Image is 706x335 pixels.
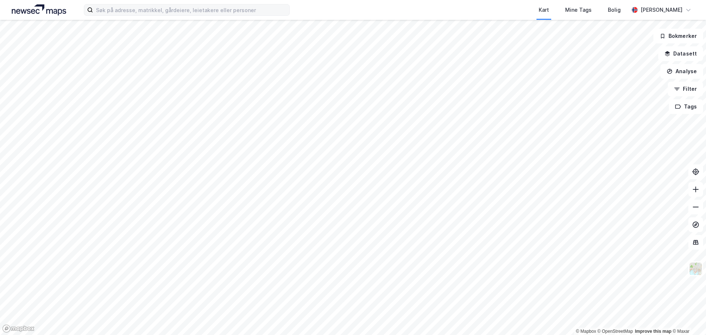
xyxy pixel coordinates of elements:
input: Søk på adresse, matrikkel, gårdeiere, leietakere eller personer [93,4,289,15]
button: Datasett [658,46,703,61]
button: Filter [668,82,703,96]
a: OpenStreetMap [598,329,633,334]
iframe: Chat Widget [669,300,706,335]
img: logo.a4113a55bc3d86da70a041830d287a7e.svg [12,4,66,15]
div: Kart [539,6,549,14]
img: Z [689,262,703,276]
a: Mapbox [576,329,596,334]
button: Bokmerker [653,29,703,43]
a: Mapbox homepage [2,324,35,333]
div: Bolig [608,6,621,14]
button: Analyse [660,64,703,79]
a: Improve this map [635,329,671,334]
div: [PERSON_NAME] [641,6,682,14]
div: Mine Tags [565,6,592,14]
button: Tags [669,99,703,114]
